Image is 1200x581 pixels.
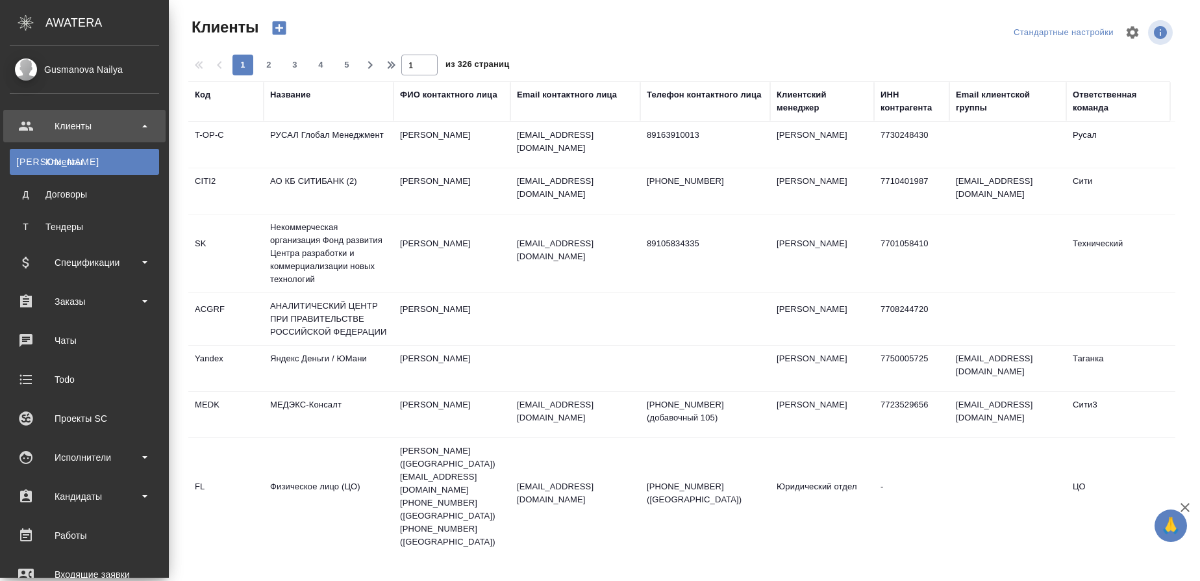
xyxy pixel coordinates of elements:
td: [EMAIL_ADDRESS][DOMAIN_NAME] [949,346,1066,391]
td: Некоммерческая организация Фонд развития Центра разработки и коммерциализации новых технологий [264,214,394,292]
div: Заказы [10,292,159,311]
td: Яндекс Деньги / ЮМани [264,346,394,391]
td: Физическое лицо (ЦО) [264,474,394,519]
div: Работы [10,526,159,545]
td: 7708244720 [874,296,949,342]
p: [PHONE_NUMBER] (добавочный 105) [647,398,764,424]
span: 🙏 [1160,512,1182,539]
span: 4 [310,58,331,71]
td: [PERSON_NAME] [770,296,874,342]
a: Работы [3,519,166,552]
td: ACGRF [188,296,264,342]
td: АО КБ СИТИБАНК (2) [264,168,394,214]
td: МЕДЭКС-Консалт [264,392,394,437]
td: АНАЛИТИЧЕСКИЙ ЦЕНТР ПРИ ПРАВИТЕЛЬСТВЕ РОССИЙСКОЙ ФЕДЕРАЦИИ [264,293,394,345]
a: Проекты SC [3,402,166,435]
div: Ответственная команда [1073,88,1164,114]
td: 7730248430 [874,122,949,168]
span: 5 [336,58,357,71]
td: [PERSON_NAME] ([GEOGRAPHIC_DATA]) [EMAIL_ADDRESS][DOMAIN_NAME] [PHONE_NUMBER] ([GEOGRAPHIC_DATA])... [394,438,510,555]
div: split button [1010,23,1117,43]
td: MEDK [188,392,264,437]
td: FL [188,474,264,519]
td: [PERSON_NAME] [394,346,510,391]
span: из 326 страниц [445,57,509,75]
td: [PERSON_NAME] [770,392,874,437]
td: 7701058410 [874,231,949,276]
td: Сити [1066,168,1170,214]
td: [PERSON_NAME] [394,122,510,168]
td: [PERSON_NAME] [770,231,874,276]
td: РУСАЛ Глобал Менеджмент [264,122,394,168]
td: T-OP-C [188,122,264,168]
div: Тендеры [16,220,153,233]
div: Проекты SC [10,409,159,428]
span: 2 [258,58,279,71]
a: Todo [3,363,166,396]
td: Таганка [1066,346,1170,391]
p: [EMAIL_ADDRESS][DOMAIN_NAME] [517,175,634,201]
td: Юридический отдел [770,474,874,519]
div: Телефон контактного лица [647,88,762,101]
button: 4 [310,55,331,75]
button: 2 [258,55,279,75]
td: 7750005725 [874,346,949,391]
span: 3 [284,58,305,71]
td: Сити3 [1066,392,1170,437]
div: Чаты [10,331,159,350]
td: 7723529656 [874,392,949,437]
a: ТТендеры [10,214,159,240]
div: Исполнители [10,448,159,467]
p: [EMAIL_ADDRESS][DOMAIN_NAME] [517,398,634,424]
td: Русал [1066,122,1170,168]
td: SK [188,231,264,276]
span: Настроить таблицу [1117,17,1148,48]
p: [EMAIL_ADDRESS][DOMAIN_NAME] [517,480,634,506]
td: Yandex [188,346,264,391]
td: [PERSON_NAME] [394,168,510,214]
div: Email клиентской группы [956,88,1060,114]
div: ФИО контактного лица [400,88,497,101]
p: [PHONE_NUMBER] ([GEOGRAPHIC_DATA]) [647,480,764,506]
button: Создать [264,17,295,39]
div: Название [270,88,310,101]
td: [PERSON_NAME] [394,231,510,276]
button: 🙏 [1155,510,1187,542]
td: Технический [1066,231,1170,276]
div: ИНН контрагента [881,88,943,114]
p: [PHONE_NUMBER] [647,175,764,188]
td: - [874,474,949,519]
div: Клиенты [10,116,159,136]
td: [PERSON_NAME] [770,122,874,168]
td: [EMAIL_ADDRESS][DOMAIN_NAME] [949,392,1066,437]
td: 7710401987 [874,168,949,214]
span: Посмотреть информацию [1148,20,1175,45]
div: AWATERA [45,10,169,36]
p: 89105834335 [647,237,764,250]
p: 89163910013 [647,129,764,142]
div: Email контактного лица [517,88,617,101]
div: Todo [10,370,159,389]
a: Чаты [3,324,166,357]
div: Код [195,88,210,101]
td: [PERSON_NAME] [394,392,510,437]
div: Спецификации [10,253,159,272]
td: [EMAIL_ADDRESS][DOMAIN_NAME] [949,168,1066,214]
td: ЦО [1066,474,1170,519]
td: [PERSON_NAME] [394,296,510,342]
a: ДДоговоры [10,181,159,207]
div: Договоры [16,188,153,201]
td: CITI2 [188,168,264,214]
span: Клиенты [188,17,258,38]
td: [PERSON_NAME] [770,346,874,391]
p: [EMAIL_ADDRESS][DOMAIN_NAME] [517,129,634,155]
p: [EMAIL_ADDRESS][DOMAIN_NAME] [517,237,634,263]
div: Кандидаты [10,487,159,506]
div: Gusmanova Nailya [10,62,159,77]
a: [PERSON_NAME]Клиенты [10,149,159,175]
button: 5 [336,55,357,75]
div: Клиентский менеджер [777,88,868,114]
button: 3 [284,55,305,75]
td: [PERSON_NAME] [770,168,874,214]
div: Клиенты [16,155,153,168]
